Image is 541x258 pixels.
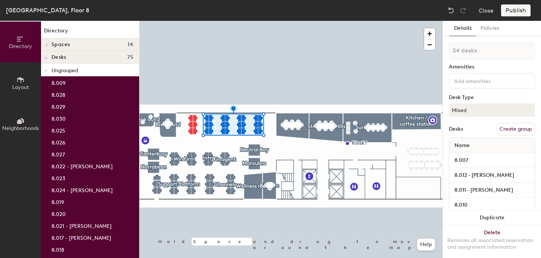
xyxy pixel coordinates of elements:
[2,125,39,131] span: Neighborhoods
[128,42,133,48] span: 14
[51,173,65,182] p: 8.023
[443,210,541,225] button: Duplicate
[449,95,535,101] div: Desk Type
[12,84,29,90] span: Layout
[453,76,520,85] input: Add amenities
[451,139,473,152] span: Name
[417,239,435,251] button: Help
[51,67,78,74] span: Ungrouped
[51,161,113,170] p: 8.022 - [PERSON_NAME]
[451,170,533,181] input: Unnamed desk
[51,245,64,253] p: 8.018
[476,21,504,36] button: Policies
[449,103,535,117] button: Mixed
[51,90,65,98] p: 8.028
[51,137,65,146] p: 8.026
[449,64,535,70] div: Amenities
[51,233,111,241] p: 8.017 - [PERSON_NAME]
[51,78,66,86] p: 8.009
[51,125,65,134] p: 8.025
[496,123,535,136] button: Create group
[451,155,533,166] input: Unnamed desk
[51,185,113,194] p: 8.024 - [PERSON_NAME]
[9,43,32,50] span: Directory
[6,6,89,15] div: [GEOGRAPHIC_DATA], Floor 8
[51,149,65,158] p: 8.027
[51,197,64,206] p: 8.019
[51,54,66,60] span: Desks
[51,221,112,229] p: 8.021 - [PERSON_NAME]
[447,7,455,14] img: Undo
[479,4,494,16] button: Close
[443,225,541,258] button: DeleteRemoves all associated reservation and assignment information
[51,102,65,110] p: 8.029
[51,209,66,217] p: 8.020
[451,200,533,210] input: Unnamed desk
[449,126,463,132] div: Desks
[447,237,537,251] div: Removes all associated reservation and assignment information
[459,7,467,14] img: Redo
[41,27,139,38] h1: Directory
[127,54,133,60] span: 75
[451,185,533,195] input: Unnamed desk
[51,42,70,48] span: Spaces
[51,114,66,122] p: 8.030
[450,21,476,36] button: Details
